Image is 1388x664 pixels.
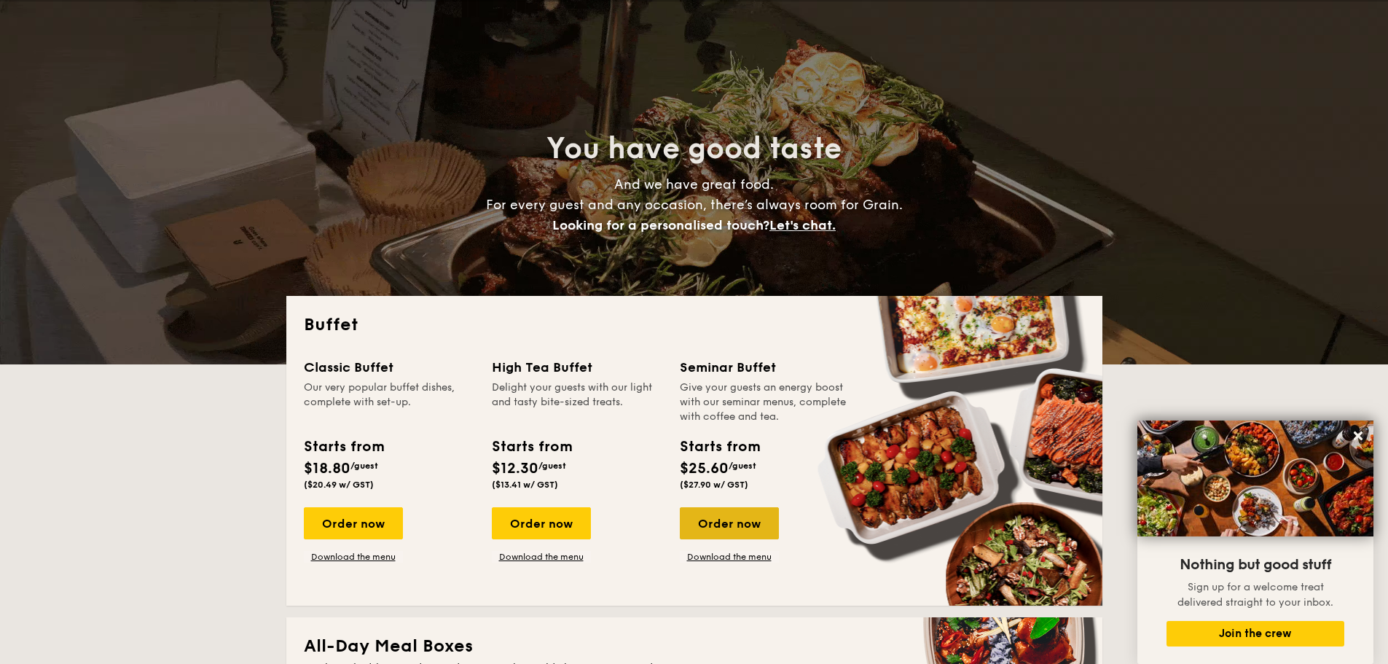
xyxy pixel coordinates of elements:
span: ($20.49 w/ GST) [304,480,374,490]
span: /guest [350,461,378,471]
span: ($27.90 w/ GST) [680,480,748,490]
span: Nothing but good stuff [1180,556,1331,574]
span: Looking for a personalised touch? [552,217,769,233]
h2: Buffet [304,313,1085,337]
span: Sign up for a welcome treat delivered straight to your inbox. [1177,581,1333,609]
div: Starts from [680,436,759,458]
div: Classic Buffet [304,357,474,378]
div: High Tea Buffet [492,357,662,378]
span: You have good taste [546,131,842,166]
span: /guest [538,461,566,471]
span: ($13.41 w/ GST) [492,480,558,490]
div: Order now [680,507,779,539]
span: /guest [729,461,756,471]
span: And we have great food. For every guest and any occasion, there’s always room for Grain. [486,176,903,233]
a: Download the menu [492,551,591,563]
a: Download the menu [680,551,779,563]
button: Join the crew [1167,621,1344,647]
div: Starts from [492,436,571,458]
span: $12.30 [492,460,538,477]
a: Download the menu [304,551,403,563]
div: Seminar Buffet [680,357,850,378]
div: Give your guests an energy boost with our seminar menus, complete with coffee and tea. [680,380,850,424]
div: Order now [304,507,403,539]
span: $18.80 [304,460,350,477]
h2: All-Day Meal Boxes [304,635,1085,658]
img: DSC07876-Edit02-Large.jpeg [1137,421,1373,536]
span: $25.60 [680,460,729,477]
span: Let's chat. [769,217,836,233]
div: Our very popular buffet dishes, complete with set-up. [304,380,474,424]
button: Close [1346,424,1370,448]
div: Starts from [304,436,383,458]
div: Order now [492,507,591,539]
div: Delight your guests with our light and tasty bite-sized treats. [492,380,662,424]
